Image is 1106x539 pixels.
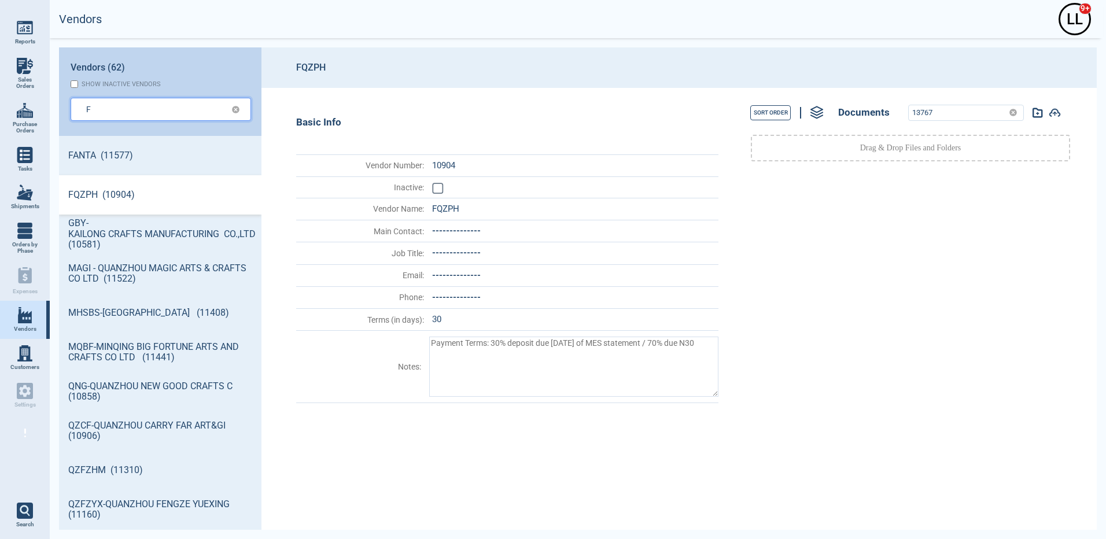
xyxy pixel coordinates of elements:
img: menu_icon [17,20,33,36]
a: QZCF-QUANZHOU CARRY FAR ART&GI (10906) [59,411,261,451]
span: Inactive : [297,183,424,192]
span: Search [16,521,34,528]
span: -------------- [432,226,481,236]
span: Vendor Name : [297,204,424,213]
img: menu_icon [17,307,33,323]
span: Notes : [297,362,421,371]
textarea: Payment Terms: 30% deposit due [DATE] of MES statement / 70% due N30 [429,337,718,397]
span: Vendor Number : [297,161,424,170]
div: L L [1060,5,1089,34]
a: GBY-KAILONG CRAFTS MANUFACTURING CO.,LTD (10581) [59,215,261,254]
span: Main Contact : [297,227,424,236]
span: Customers [10,364,39,371]
a: QZFZHM (11310) [59,451,261,490]
img: menu_icon [17,184,33,201]
header: FQZPH [261,47,1097,88]
span: -------------- [432,248,481,258]
span: Tasks [18,165,32,172]
img: add-document [1033,108,1043,118]
img: add-document [1049,108,1061,117]
a: MAGI - QUANZHOU MAGIC ARTS & CRAFTS CO LTD (11522) [59,254,261,293]
span: Shipments [11,203,39,210]
a: MHSBS-[GEOGRAPHIC_DATA] (11408) [59,293,261,333]
span: Email : [297,271,424,280]
span: 10904 [432,160,455,171]
span: 30 [432,314,441,324]
img: menu_icon [17,102,33,119]
span: Sales Orders [9,76,40,90]
span: Documents [838,107,890,119]
input: Search [86,101,217,117]
span: Purchase Orders [9,121,40,134]
img: menu_icon [17,58,33,74]
input: Search for document name [909,105,1004,120]
span: -------------- [432,270,481,280]
img: menu_icon [17,345,33,361]
div: Show inactive vendors [82,80,161,88]
div: Basic Info [296,117,718,128]
div: grid [59,136,261,530]
a: FQZPH (10904) [59,175,261,215]
p: Drag & Drop Files and Folders [860,142,961,154]
span: FQZPH [432,204,459,214]
button: Sort Order [750,105,791,120]
span: Job Title : [297,249,424,258]
span: Vendors [14,326,36,333]
span: 9+ [1079,3,1092,14]
span: Reports [15,38,35,45]
span: -------------- [432,292,481,302]
a: MQBF-MINQING BIG FORTUNE ARTS AND CRAFTS CO LTD (11441) [59,333,261,372]
a: FANTA (11577) [59,136,261,175]
a: QNG-QUANZHOU NEW GOOD CRAFTS C (10858) [59,372,261,411]
span: Phone : [297,293,424,302]
img: menu_icon [17,147,33,163]
span: Orders by Phase [9,241,40,254]
a: QZFZYX-QUANZHOU FENGZE YUEXING (11160) [59,490,261,529]
img: menu_icon [17,223,33,239]
span: Terms (in days) : [297,315,424,324]
span: Vendors (62) [71,62,125,73]
h2: Vendors [59,13,102,26]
